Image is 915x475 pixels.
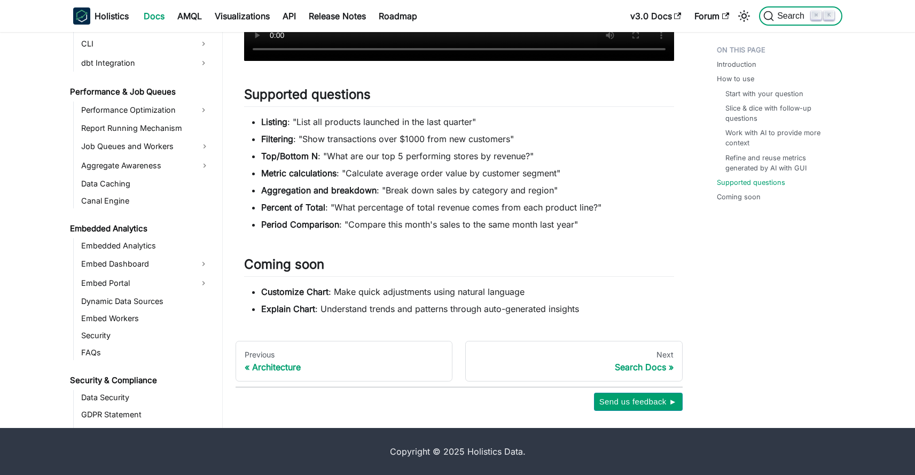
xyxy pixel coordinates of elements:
[245,350,444,360] div: Previous
[372,7,424,25] a: Roadmap
[78,407,213,422] a: GDPR Statement
[78,255,194,272] a: Embed Dashboard
[811,11,822,20] kbd: ⌘
[276,7,302,25] a: API
[261,202,325,213] strong: Percent of Total
[244,87,674,107] h2: Supported questions
[208,7,276,25] a: Visualizations
[236,341,453,381] a: PreviousArchitecture
[78,345,213,360] a: FAQs
[244,256,674,277] h2: Coming soon
[599,395,677,409] span: Send us feedback ►
[261,201,674,214] li: : "What percentage of total revenue comes from each product line?"
[78,54,194,72] a: dbt Integration
[78,176,213,191] a: Data Caching
[474,362,674,372] div: Search Docs
[624,7,688,25] a: v3.0 Docs
[736,7,753,25] button: Switch between dark and light mode (currently light mode)
[261,116,287,127] strong: Listing
[261,134,293,144] strong: Filtering
[67,221,213,236] a: Embedded Analytics
[261,285,674,298] li: : Make quick adjustments using natural language
[725,89,803,99] a: Start with your question
[236,341,683,381] nav: Docs pages
[194,102,213,119] button: Expand sidebar category 'Performance Optimization'
[261,167,674,180] li: : "Calculate average order value by customer segment"
[261,218,674,231] li: : "Compare this month's sales to the same month last year"
[194,35,213,52] button: Expand sidebar category 'CLI'
[302,7,372,25] a: Release Notes
[73,7,129,25] a: HolisticsHolistics
[78,294,213,309] a: Dynamic Data Sources
[78,157,213,174] a: Aggregate Awareness
[725,128,832,148] a: Work with AI to provide more context
[594,393,683,411] button: Send us feedback ►
[95,10,129,22] b: Holistics
[717,177,785,188] a: Supported questions
[78,193,213,208] a: Canal Engine
[78,424,213,439] a: SOC2 Compliance
[78,138,213,155] a: Job Queues and Workers
[261,185,377,196] strong: Aggregation and breakdown
[78,328,213,343] a: Security
[688,7,736,25] a: Forum
[261,286,329,297] strong: Customize Chart
[245,362,444,372] div: Architecture
[73,7,90,25] img: Holistics
[261,150,674,162] li: : "What are our top 5 performing stores by revenue?"
[759,6,842,26] button: Search (Command+K)
[261,133,674,145] li: : "Show transactions over $1000 from new customers"
[717,192,761,202] a: Coming soon
[67,373,213,388] a: Security & Compliance
[261,302,674,315] li: : Understand trends and patterns through auto-generated insights
[725,103,832,123] a: Slice & dice with follow-up questions
[824,11,834,20] kbd: K
[194,54,213,72] button: Expand sidebar category 'dbt Integration'
[261,151,318,161] strong: Top/Bottom N
[261,168,337,178] strong: Metric calculations
[465,341,683,381] a: NextSearch Docs
[118,445,797,458] div: Copyright © 2025 Holistics Data.
[774,11,811,21] span: Search
[137,7,171,25] a: Docs
[78,390,213,405] a: Data Security
[725,153,832,173] a: Refine and reuse metrics generated by AI with GUI
[194,255,213,272] button: Expand sidebar category 'Embed Dashboard'
[261,303,315,314] strong: Explain Chart
[78,275,194,292] a: Embed Portal
[194,275,213,292] button: Expand sidebar category 'Embed Portal'
[171,7,208,25] a: AMQL
[67,84,213,99] a: Performance & Job Queues
[261,219,339,230] strong: Period Comparison
[261,184,674,197] li: : "Break down sales by category and region"
[78,311,213,326] a: Embed Workers
[474,350,674,360] div: Next
[78,121,213,136] a: Report Running Mechanism
[717,59,756,69] a: Introduction
[261,115,674,128] li: : "List all products launched in the last quarter"
[78,35,194,52] a: CLI
[717,74,754,84] a: How to use
[78,102,194,119] a: Performance Optimization
[78,238,213,253] a: Embedded Analytics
